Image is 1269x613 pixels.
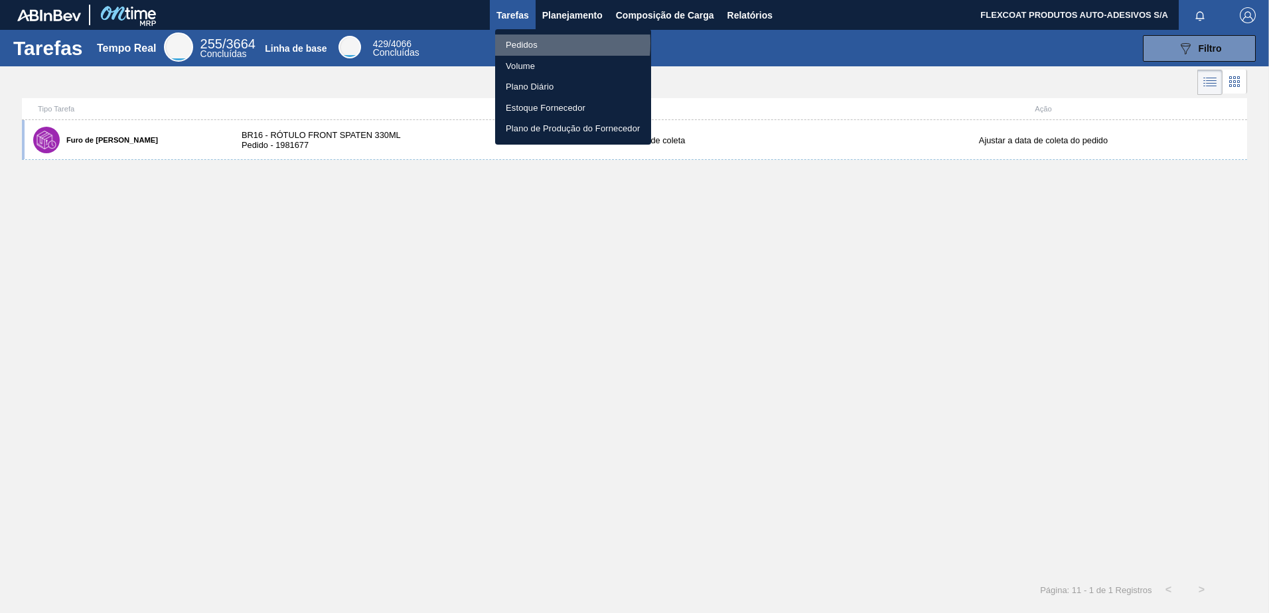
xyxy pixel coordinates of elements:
[495,76,651,98] a: Plano Diário
[495,34,651,56] a: Pedidos
[495,98,651,119] a: Estoque Fornecedor
[495,118,651,139] a: Plano de Produção do Fornecedor
[495,56,651,77] a: Volume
